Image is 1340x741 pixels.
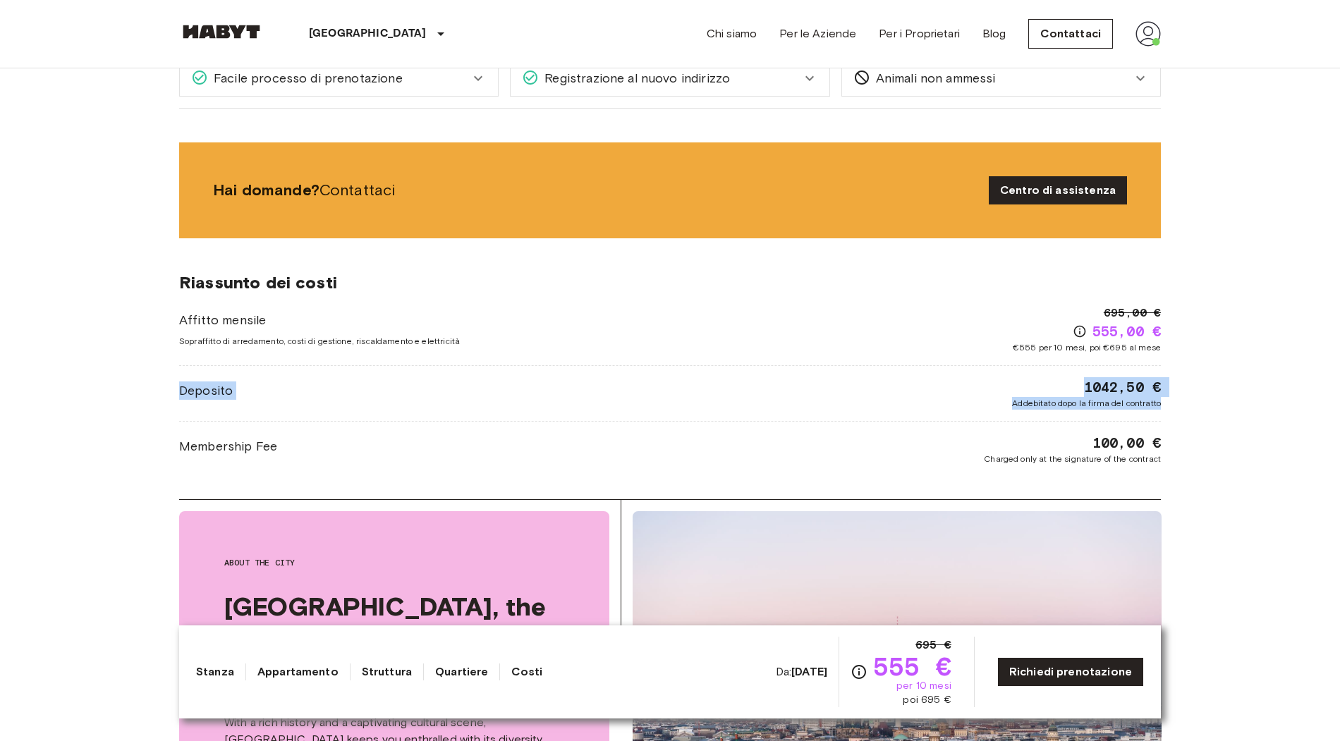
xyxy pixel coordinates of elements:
a: Blog [982,25,1006,42]
b: Hai domande? [213,180,319,200]
b: [DATE] [791,665,827,678]
span: Addebitato dopo la firma del contratto [1012,397,1161,410]
span: About the city [224,556,564,569]
a: Contattaci [1028,19,1113,49]
span: €555 per 10 mesi, poi €695 al mese [1013,341,1161,354]
span: Affitto mensile [179,311,460,329]
span: Deposito [179,381,233,400]
a: Chi siamo [707,25,757,42]
a: Struttura [362,663,412,680]
a: Costi [511,663,542,680]
span: 555,00 € [1092,321,1161,341]
span: Facile processo di prenotazione [208,69,403,87]
svg: Verifica i dettagli delle spese nella sezione 'Riassunto dei Costi'. Si prega di notare che gli s... [851,663,867,680]
span: Da: [776,664,827,680]
span: Contattaci [213,180,977,201]
span: [GEOGRAPHIC_DATA], the perfect blend of history and modernity [224,592,564,680]
span: Registrazione al nuovo indirizzo [539,69,730,87]
p: [GEOGRAPHIC_DATA] [309,25,427,42]
a: Stanza [196,663,234,680]
span: 695 € [915,637,951,654]
span: Sopraffitto di arredamento, costi di gestione, riscaldamento e elettricità [179,335,460,348]
span: poi 695 € [903,693,951,707]
img: Habyt [179,25,264,39]
img: avatar [1135,21,1161,47]
span: Membership Fee [179,437,277,455]
span: 1042,50 € [1084,377,1161,397]
div: Facile processo di prenotazione [180,61,498,96]
span: 695,00 € [1104,305,1161,321]
span: Animali non ammessi [870,69,996,87]
a: Richiedi prenotazione [997,657,1144,687]
span: Riassunto dei costi [179,272,1161,293]
a: Per le Aziende [779,25,856,42]
span: Charged only at the signature of the contract [984,453,1161,465]
a: Appartamento [257,663,339,680]
a: Quartiere [435,663,488,680]
span: 555 € [873,654,951,679]
div: Animali non ammessi [842,61,1160,96]
div: Registrazione al nuovo indirizzo [511,61,829,96]
span: per 10 mesi [896,679,951,693]
svg: Verifica i dettagli delle spese nella sezione 'Riassunto dei Costi'. Si prega di notare che gli s... [1073,324,1087,338]
a: Centro di assistenza [989,176,1127,204]
span: 100,00 € [1092,433,1161,453]
a: Per i Proprietari [879,25,960,42]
